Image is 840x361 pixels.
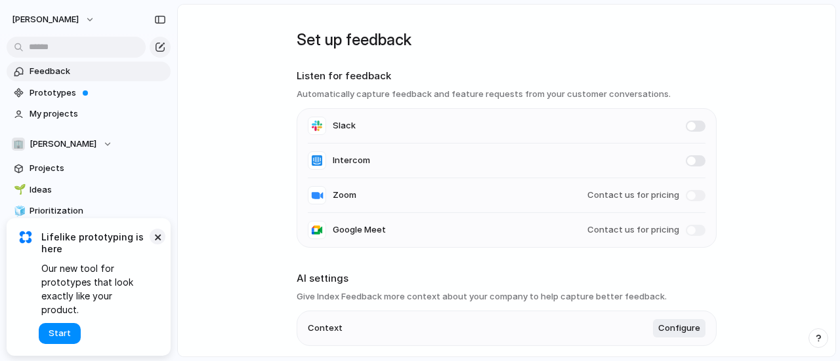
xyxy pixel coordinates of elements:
span: My projects [30,107,166,121]
span: Zoom [333,189,356,202]
a: 🧊Prioritization [7,201,171,221]
a: Projects [7,159,171,178]
span: Prioritization [30,204,166,218]
span: Ideas [30,183,166,197]
h2: Listen for feedback [297,69,717,84]
div: 🌱 [14,182,23,197]
button: Start [39,323,81,344]
h3: Give Index Feedback more context about your company to help capture better feedback. [297,290,717,303]
a: Feedback [7,62,171,81]
span: Google Meet [333,223,386,237]
div: 🧊 [14,204,23,219]
span: Prototypes [30,86,166,100]
span: Feedback [30,65,166,78]
button: 🧊 [12,204,25,218]
span: [PERSON_NAME] [30,138,96,151]
span: Contact us for pricing [587,189,679,202]
button: Dismiss [150,229,165,244]
button: Configure [653,319,705,337]
span: Contact us for pricing [587,223,679,237]
button: [PERSON_NAME] [6,9,102,30]
h3: Automatically capture feedback and feature requests from your customer conversations. [297,88,717,101]
button: 🌱 [12,183,25,197]
span: Start [49,327,71,340]
span: Slack [333,119,356,132]
span: Projects [30,162,166,175]
h2: AI settings [297,271,717,286]
span: Lifelike prototyping is here [41,231,151,255]
span: Our new tool for prototypes that look exactly like your product. [41,261,151,316]
span: Configure [658,322,700,335]
h1: Set up feedback [297,28,717,52]
a: Prototypes [7,83,171,103]
span: Context [308,322,343,335]
a: 🌱Ideas [7,180,171,200]
span: [PERSON_NAME] [12,13,79,26]
button: 🏢[PERSON_NAME] [7,134,171,154]
a: My projects [7,104,171,124]
div: 🏢 [12,138,25,151]
span: Intercom [333,154,370,167]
